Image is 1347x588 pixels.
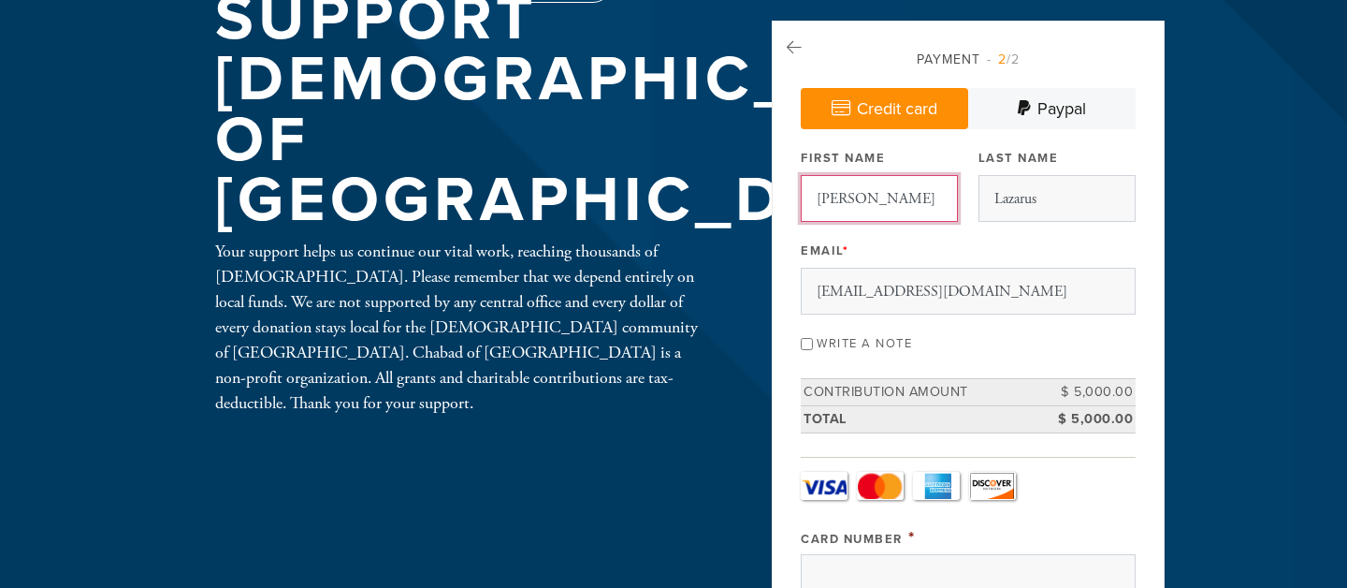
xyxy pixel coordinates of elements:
[801,243,848,259] label: Email
[801,379,1051,406] td: Contribution Amount
[998,51,1007,67] span: 2
[801,88,968,129] a: Credit card
[1051,379,1136,406] td: $ 5,000.00
[801,472,847,500] a: Visa
[913,472,960,500] a: Amex
[215,239,711,416] div: Your support helps us continue our vital work, reaching thousands of [DEMOGRAPHIC_DATA]. Please r...
[968,88,1136,129] a: Paypal
[908,527,916,548] span: This field is required.
[857,472,904,500] a: MasterCard
[969,472,1016,500] a: Discover
[843,243,849,258] span: This field is required.
[817,336,912,351] label: Write a note
[801,50,1136,69] div: Payment
[1051,405,1136,433] td: $ 5,000.00
[978,150,1059,167] label: Last Name
[801,532,903,547] label: Card Number
[987,51,1020,67] span: /2
[801,150,885,167] label: First Name
[801,405,1051,433] td: Total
